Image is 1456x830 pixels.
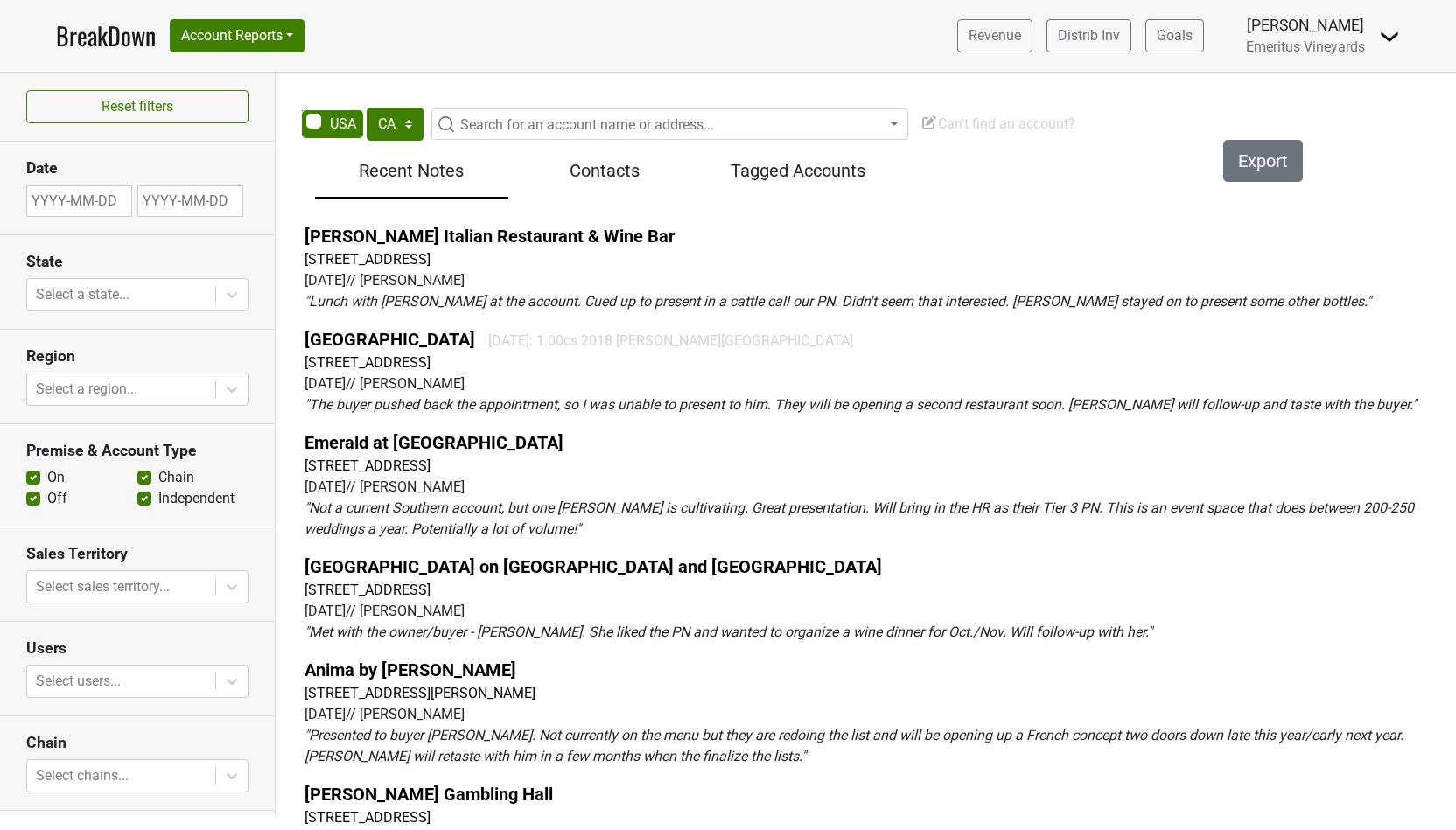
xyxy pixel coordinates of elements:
h3: Chain [26,734,248,752]
label: Off [47,488,67,509]
div: [DATE] // [PERSON_NAME] [304,373,1449,394]
span: Can't find an account? [920,115,1075,132]
a: [STREET_ADDRESS] [304,582,430,598]
div: [DATE] // [PERSON_NAME] [304,704,1449,725]
input: YYYY-MM-DD [26,185,132,217]
div: [DATE] // [PERSON_NAME] [304,601,1449,622]
a: Revenue [957,19,1032,52]
a: [STREET_ADDRESS] [304,251,430,268]
em: " Not a current Southern account, but one [PERSON_NAME] is cultivating. Great presentation. Will ... [304,499,1414,537]
a: [STREET_ADDRESS] [304,809,430,826]
em: " Met with the owner/buyer - [PERSON_NAME]. She liked the PN and wanted to organize a wine dinner... [304,624,1152,640]
em: " The buyer pushed back the appointment, so I was unable to present to him. They will be opening ... [304,396,1417,413]
input: YYYY-MM-DD [137,185,243,217]
a: BreakDown [56,17,156,54]
a: Distrib Inv [1046,19,1131,52]
div: [PERSON_NAME] [1246,14,1365,37]
em: " Presented to buyer [PERSON_NAME]. Not currently on the menu but they are redoing the list and w... [304,727,1403,764]
div: [DATE] // [PERSON_NAME] [304,477,1449,498]
a: Emerald at [GEOGRAPHIC_DATA] [304,432,563,453]
a: [STREET_ADDRESS][PERSON_NAME] [304,685,535,701]
button: Export [1223,140,1303,182]
label: On [47,467,65,488]
a: [PERSON_NAME] Gambling Hall [304,784,553,805]
label: Independent [158,488,234,509]
a: Anima by [PERSON_NAME] [304,659,516,680]
h3: Date [26,159,248,178]
a: [PERSON_NAME] Italian Restaurant & Wine Bar [304,226,675,247]
a: [STREET_ADDRESS] [304,457,430,474]
button: Reset filters [26,90,248,123]
a: Goals [1145,19,1204,52]
div: [DATE] // [PERSON_NAME] [304,270,1449,291]
h3: State [26,253,248,271]
a: [GEOGRAPHIC_DATA] on [GEOGRAPHIC_DATA] and [GEOGRAPHIC_DATA] [304,556,882,577]
h5: Contacts [517,160,693,181]
span: Emeritus Vineyards [1246,38,1365,55]
h3: Region [26,347,248,366]
a: [GEOGRAPHIC_DATA] [304,329,475,350]
button: Account Reports [170,19,304,52]
span: Search for an account name or address... [460,116,714,133]
h5: Tagged Accounts [710,160,885,181]
h3: Users [26,639,248,658]
img: Dropdown Menu [1379,26,1400,47]
h5: Recent Notes [324,160,500,181]
label: Chain [158,467,194,488]
h3: Sales Territory [26,545,248,563]
a: [STREET_ADDRESS] [304,354,430,371]
img: Edit [920,114,938,131]
h3: Premise & Account Type [26,442,248,460]
span: [DATE]: 1.00cs 2018 [PERSON_NAME][GEOGRAPHIC_DATA] [488,332,853,349]
em: " Lunch with [PERSON_NAME] at the account. Cued up to present in a cattle call our PN. Didn't see... [304,293,1371,310]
